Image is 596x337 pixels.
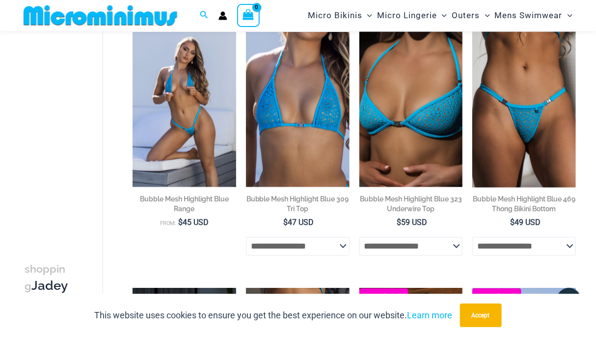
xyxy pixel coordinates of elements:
[246,32,350,187] img: Bubble Mesh Highlight Blue 309 Tri Top 4
[20,4,181,27] img: MM SHOP LOGO FLAT
[178,218,183,227] span: $
[510,218,541,227] bdi: 49 USD
[377,3,437,28] span: Micro Lingerie
[359,32,463,187] img: Bubble Mesh Highlight Blue 323 Underwire Top 01
[375,3,449,28] a: Micro LingerieMenu ToggleMenu Toggle
[246,32,350,187] a: Bubble Mesh Highlight Blue 309 Tri Top 4Bubble Mesh Highlight Blue 309 Tri Top 469 Thong 04Bubble...
[495,3,563,28] span: Mens Swimwear
[133,32,236,187] img: Bubble Mesh Highlight Blue 309 Tri Top 421 Micro 04
[305,3,375,28] a: Micro BikinisMenu ToggleMenu Toggle
[246,195,350,214] h2: Bubble Mesh Highlight Blue 309 Tri Top
[359,195,463,218] a: Bubble Mesh Highlight Blue 323 Underwire Top
[284,218,314,227] bdi: 47 USD
[510,218,515,227] span: $
[437,3,447,28] span: Menu Toggle
[480,3,490,28] span: Menu Toggle
[246,195,350,218] a: Bubble Mesh Highlight Blue 309 Tri Top
[95,308,453,323] p: This website uses cookies to ensure you get the best experience on our website.
[25,33,113,229] iframe: TrustedSite Certified
[397,218,401,227] span: $
[133,32,236,187] a: Bubble Mesh Highlight Blue 309 Tri Top 421 Micro 05Bubble Mesh Highlight Blue 309 Tri Top 421 Mic...
[178,218,209,227] bdi: 45 USD
[450,3,492,28] a: OutersMenu ToggleMenu Toggle
[304,1,576,29] nav: Site Navigation
[200,9,209,22] a: Search icon link
[133,195,236,214] h2: Bubble Mesh Highlight Blue Range
[160,221,176,227] span: From:
[25,260,68,294] h3: Jadey
[472,32,576,187] a: Bubble Mesh Highlight Blue 469 Thong 01Bubble Mesh Highlight Blue 469 Thong 02Bubble Mesh Highlig...
[563,3,572,28] span: Menu Toggle
[133,195,236,218] a: Bubble Mesh Highlight Blue Range
[284,218,288,227] span: $
[359,195,463,214] h2: Bubble Mesh Highlight Blue 323 Underwire Top
[407,310,453,320] a: Learn more
[218,11,227,20] a: Account icon link
[460,304,502,327] button: Accept
[25,262,65,292] span: shopping
[359,32,463,187] a: Bubble Mesh Highlight Blue 323 Underwire Top 01Bubble Mesh Highlight Blue 323 Underwire Top 421 M...
[397,218,427,227] bdi: 59 USD
[308,3,362,28] span: Micro Bikinis
[472,195,576,218] a: Bubble Mesh Highlight Blue 469 Thong Bikini Bottom
[472,32,576,187] img: Bubble Mesh Highlight Blue 469 Thong 01
[362,3,372,28] span: Menu Toggle
[452,3,480,28] span: Outers
[237,4,260,27] a: View Shopping Cart, empty
[492,3,575,28] a: Mens SwimwearMenu ToggleMenu Toggle
[472,195,576,214] h2: Bubble Mesh Highlight Blue 469 Thong Bikini Bottom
